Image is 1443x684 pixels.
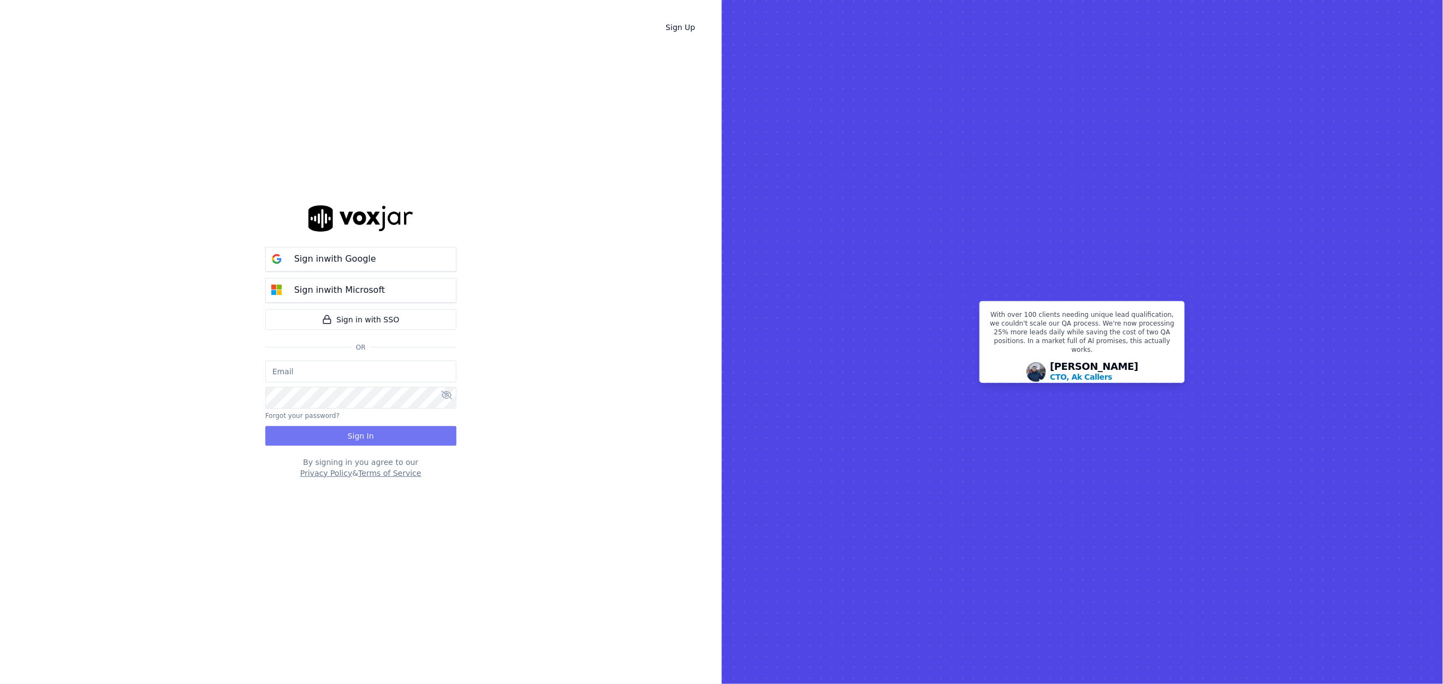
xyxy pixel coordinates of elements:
div: By signing in you agree to our & [265,457,456,479]
button: Sign inwith Google [265,247,456,272]
p: Sign in with Google [294,252,376,266]
div: [PERSON_NAME] [1050,362,1139,382]
p: CTO, Ak Callers [1050,372,1113,382]
p: With over 100 clients needing unique lead qualification, we couldn't scale our QA process. We're ... [987,310,1178,358]
button: Sign In [265,426,456,446]
input: Email [265,361,456,382]
img: google Sign in button [266,248,288,270]
button: Privacy Policy [300,468,352,479]
a: Sign Up [657,17,704,37]
span: Or [352,343,370,352]
a: Sign in with SSO [265,309,456,330]
p: Sign in with Microsoft [294,284,385,297]
button: Sign inwith Microsoft [265,278,456,303]
button: Forgot your password? [265,411,340,420]
img: logo [308,205,413,231]
img: microsoft Sign in button [266,279,288,301]
img: Avatar [1026,362,1046,382]
button: Terms of Service [358,468,421,479]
